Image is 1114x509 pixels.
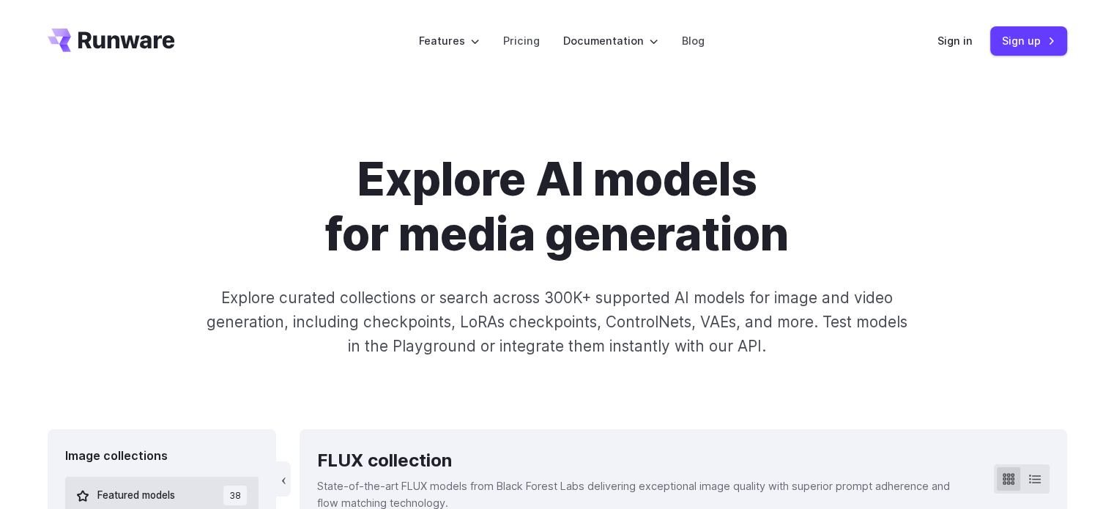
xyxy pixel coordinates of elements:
h1: Explore AI models for media generation [149,152,965,262]
a: Sign up [990,26,1067,55]
button: ‹ [276,461,291,497]
span: Featured models [97,488,175,504]
span: 38 [223,486,247,505]
a: Sign in [937,32,973,49]
div: Image collections [65,447,259,466]
a: Pricing [503,32,540,49]
a: Blog [682,32,705,49]
label: Documentation [563,32,658,49]
div: FLUX collection [317,447,970,475]
a: Go to / [48,29,175,52]
p: Explore curated collections or search across 300K+ supported AI models for image and video genera... [200,286,913,359]
label: Features [419,32,480,49]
